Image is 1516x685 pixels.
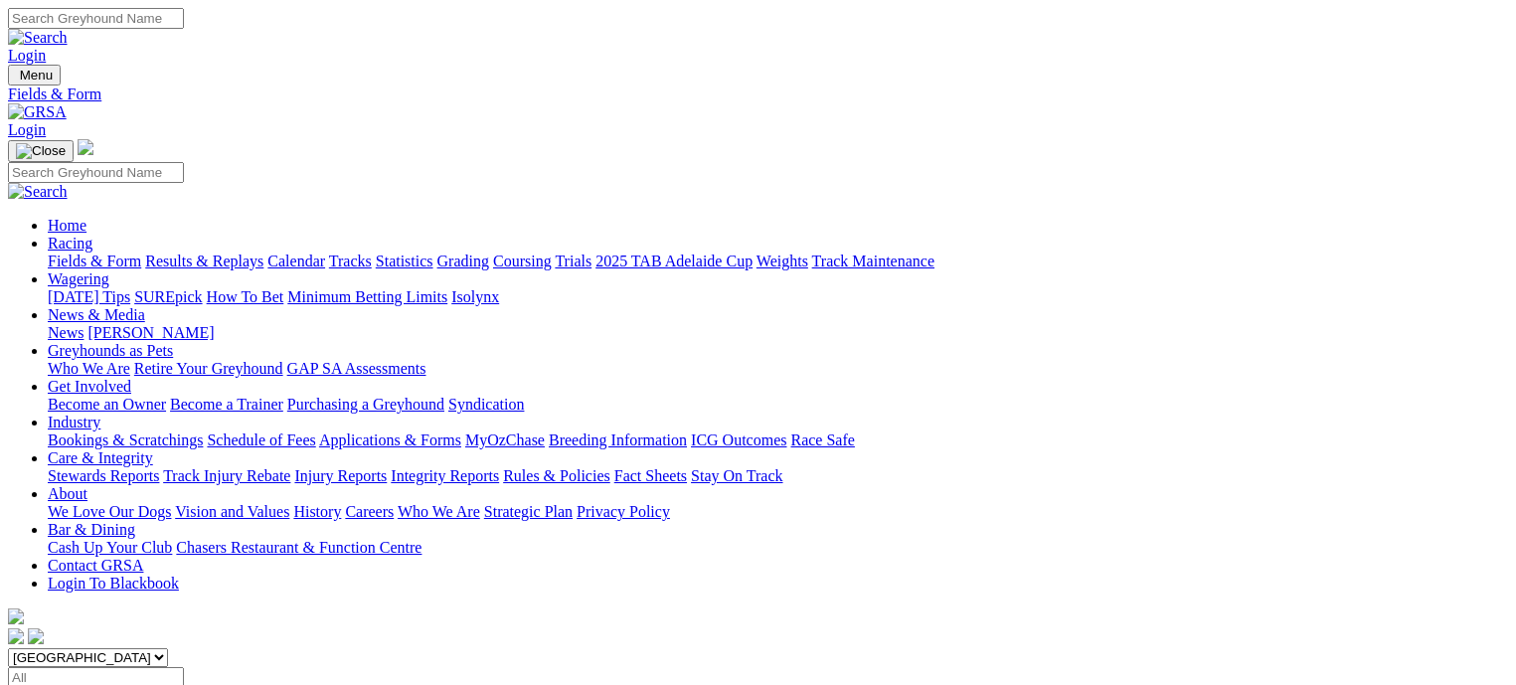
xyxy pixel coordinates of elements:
a: How To Bet [207,288,284,305]
a: Home [48,217,86,234]
a: Become a Trainer [170,396,283,413]
div: Bar & Dining [48,539,1508,557]
a: Applications & Forms [319,431,461,448]
a: 2025 TAB Adelaide Cup [595,253,753,269]
a: Purchasing a Greyhound [287,396,444,413]
a: Contact GRSA [48,557,143,574]
a: We Love Our Dogs [48,503,171,520]
a: Get Involved [48,378,131,395]
a: Fields & Form [8,86,1508,103]
img: GRSA [8,103,67,121]
a: Privacy Policy [577,503,670,520]
a: Bar & Dining [48,521,135,538]
img: Search [8,29,68,47]
div: Greyhounds as Pets [48,360,1508,378]
a: Who We Are [48,360,130,377]
div: About [48,503,1508,521]
div: Wagering [48,288,1508,306]
img: logo-grsa-white.png [8,608,24,624]
a: Rules & Policies [503,467,610,484]
a: Isolynx [451,288,499,305]
a: Greyhounds as Pets [48,342,173,359]
a: About [48,485,87,502]
a: Fact Sheets [614,467,687,484]
div: Get Involved [48,396,1508,414]
a: Cash Up Your Club [48,539,172,556]
div: News & Media [48,324,1508,342]
a: Injury Reports [294,467,387,484]
a: Grading [437,253,489,269]
input: Search [8,162,184,183]
a: Stay On Track [691,467,782,484]
a: Login To Blackbook [48,575,179,592]
img: facebook.svg [8,628,24,644]
a: Trials [555,253,591,269]
a: Integrity Reports [391,467,499,484]
div: Industry [48,431,1508,449]
a: Bookings & Scratchings [48,431,203,448]
a: Racing [48,235,92,252]
a: Tracks [329,253,372,269]
a: Statistics [376,253,433,269]
a: Minimum Betting Limits [287,288,447,305]
span: Menu [20,68,53,83]
a: Vision and Values [175,503,289,520]
a: Stewards Reports [48,467,159,484]
a: MyOzChase [465,431,545,448]
a: Login [8,121,46,138]
img: Close [16,143,66,159]
a: Care & Integrity [48,449,153,466]
a: Breeding Information [549,431,687,448]
div: Racing [48,253,1508,270]
img: logo-grsa-white.png [78,139,93,155]
a: ICG Outcomes [691,431,786,448]
a: Track Injury Rebate [163,467,290,484]
a: Schedule of Fees [207,431,315,448]
a: Race Safe [790,431,854,448]
a: Retire Your Greyhound [134,360,283,377]
button: Toggle navigation [8,65,61,86]
a: News [48,324,84,341]
a: Track Maintenance [812,253,934,269]
div: Care & Integrity [48,467,1508,485]
a: SUREpick [134,288,202,305]
a: Syndication [448,396,524,413]
a: Industry [48,414,100,430]
a: Login [8,47,46,64]
a: GAP SA Assessments [287,360,426,377]
a: Who We Are [398,503,480,520]
a: Become an Owner [48,396,166,413]
a: [PERSON_NAME] [87,324,214,341]
a: Coursing [493,253,552,269]
a: Fields & Form [48,253,141,269]
a: History [293,503,341,520]
a: Results & Replays [145,253,263,269]
img: twitter.svg [28,628,44,644]
a: Careers [345,503,394,520]
input: Search [8,8,184,29]
button: Toggle navigation [8,140,74,162]
a: News & Media [48,306,145,323]
a: Weights [757,253,808,269]
a: Calendar [267,253,325,269]
a: Wagering [48,270,109,287]
a: [DATE] Tips [48,288,130,305]
a: Chasers Restaurant & Function Centre [176,539,421,556]
a: Strategic Plan [484,503,573,520]
img: Search [8,183,68,201]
